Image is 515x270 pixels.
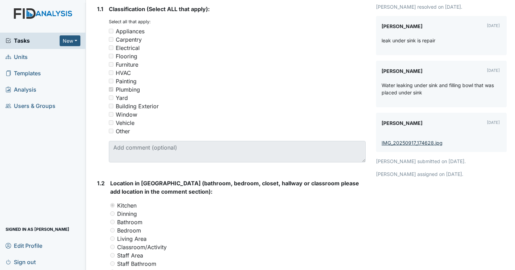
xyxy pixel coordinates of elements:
div: Carpentry [116,35,142,44]
label: 1.1 [97,5,103,13]
div: Furniture [116,60,138,69]
input: Window [109,112,113,117]
input: Furniture [109,62,113,67]
label: Living Area [117,235,147,243]
small: Select all that apply: [109,19,151,24]
small: [DATE] [487,120,500,125]
div: Yard [116,94,128,102]
small: [DATE] [487,23,500,28]
span: Location in [GEOGRAPHIC_DATA] (bathroom, bedroom, closet, hallway or classroom please add locatio... [110,180,359,195]
div: Window [116,110,137,119]
span: Sign out [6,256,36,267]
div: Building Exterior [116,102,159,110]
input: Building Exterior [109,104,113,108]
label: Bathroom [117,218,142,226]
span: Analysis [6,84,36,95]
input: Kitchen [110,203,115,208]
label: Staff Bathroom [117,260,156,268]
a: Tasks [6,36,60,45]
div: Other [116,127,130,135]
input: Yard [109,95,113,100]
input: Bedroom [110,228,115,233]
span: Classification (Select ALL that apply): [109,6,210,12]
p: [PERSON_NAME] assigned on [DATE]. [376,170,507,178]
input: Electrical [109,45,113,50]
div: Plumbing [116,85,140,94]
span: Templates [6,68,41,79]
label: Classroom/Activity [117,243,167,251]
input: Bathroom [110,220,115,224]
input: Vehicle [109,120,113,125]
div: Electrical [116,44,140,52]
div: Painting [116,77,137,85]
div: Flooring [116,52,137,60]
div: Vehicle [116,119,134,127]
input: Staff Area [110,253,115,258]
span: Users & Groups [6,101,55,111]
p: Water leaking under sink and filling bowl that was placed under sink [382,82,501,96]
div: HVAC [116,69,131,77]
label: [PERSON_NAME] [382,118,422,128]
label: Kitchen [117,201,137,210]
small: [DATE] [487,68,500,73]
input: Classroom/Activity [110,245,115,249]
a: IMG_20250917_174628.jpg [382,140,443,146]
label: Dinning [117,210,137,218]
input: HVAC [109,70,113,75]
label: Bedroom [117,226,141,235]
div: Appliances [116,27,145,35]
input: Carpentry [109,37,113,42]
span: Edit Profile [6,240,42,251]
label: 1.2 [97,179,105,187]
button: New [60,35,80,46]
input: Plumbing [109,87,113,92]
input: Appliances [109,29,113,33]
input: Other [109,129,113,133]
p: leak under sink is repair [382,37,435,44]
label: Staff Area [117,251,143,260]
input: Painting [109,79,113,83]
input: Dinning [110,211,115,216]
p: [PERSON_NAME] resolved on [DATE]. [376,3,507,10]
input: Flooring [109,54,113,58]
label: [PERSON_NAME] [382,22,422,31]
span: Units [6,52,28,62]
label: [PERSON_NAME] [382,66,422,76]
input: Staff Bathroom [110,261,115,266]
span: Signed in as [PERSON_NAME] [6,224,69,235]
input: Living Area [110,236,115,241]
p: [PERSON_NAME] submitted on [DATE]. [376,158,507,165]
